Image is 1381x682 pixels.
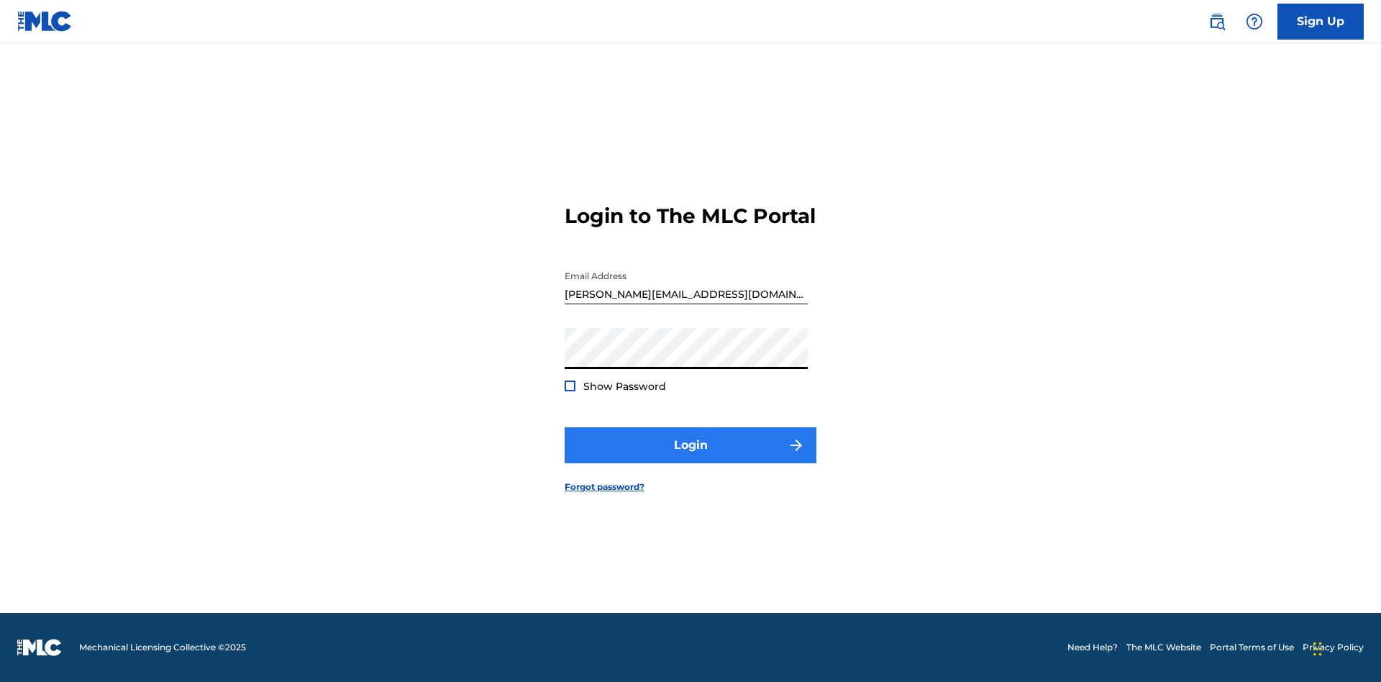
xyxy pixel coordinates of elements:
a: Sign Up [1277,4,1364,40]
img: logo [17,639,62,656]
a: The MLC Website [1126,641,1201,654]
h3: Login to The MLC Portal [565,204,816,229]
a: Public Search [1203,7,1231,36]
div: Help [1240,7,1269,36]
button: Login [565,427,816,463]
span: Mechanical Licensing Collective © 2025 [79,641,246,654]
span: Show Password [583,380,666,393]
iframe: Chat Widget [1309,613,1381,682]
a: Privacy Policy [1303,641,1364,654]
a: Portal Terms of Use [1210,641,1294,654]
img: help [1246,13,1263,30]
img: MLC Logo [17,11,73,32]
img: search [1208,13,1226,30]
a: Forgot password? [565,481,644,494]
div: Drag [1313,627,1322,670]
a: Need Help? [1067,641,1118,654]
img: f7272a7cc735f4ea7f67.svg [788,437,805,454]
